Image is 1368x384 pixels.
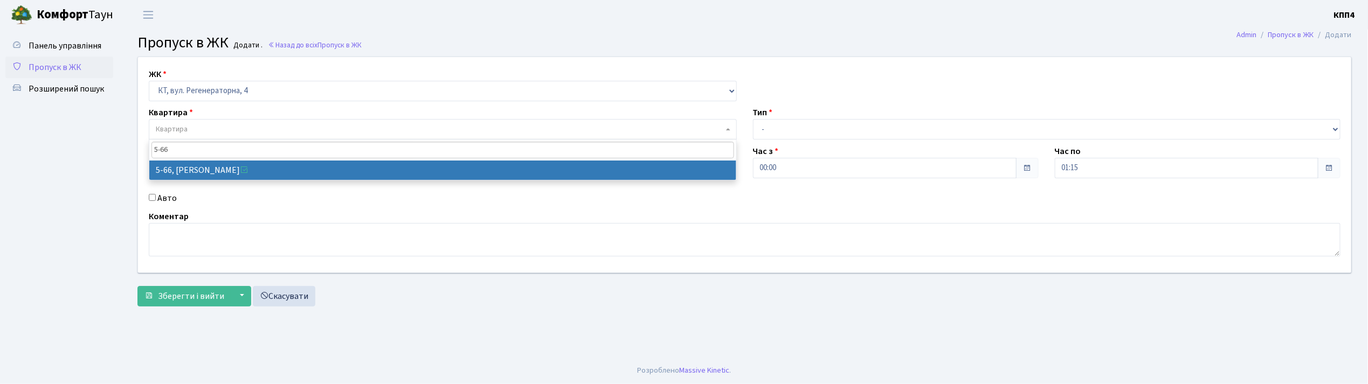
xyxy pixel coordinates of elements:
a: Admin [1237,29,1257,40]
a: Назад до всіхПропуск в ЖК [268,40,362,50]
label: Час з [753,145,779,158]
a: Massive Kinetic [679,365,729,376]
span: Зберегти і вийти [158,290,224,302]
nav: breadcrumb [1221,24,1368,46]
label: Квартира [149,106,193,119]
a: Панель управління [5,35,113,57]
span: Квартира [156,124,188,135]
label: Тип [753,106,773,119]
a: Розширений пошук [5,78,113,100]
img: logo.png [11,4,32,26]
label: ЖК [149,68,167,81]
span: Розширений пошук [29,83,104,95]
button: Зберегти і вийти [137,286,231,306]
a: Пропуск в ЖК [1268,29,1314,40]
a: КПП4 [1334,9,1355,22]
div: Розроблено . [637,365,731,376]
b: КПП4 [1334,9,1355,21]
span: Пропуск в ЖК [137,32,229,53]
label: Час по [1055,145,1081,158]
span: Панель управління [29,40,101,52]
li: 5-66, [PERSON_NAME] [149,160,736,180]
span: Пропуск в ЖК [317,40,362,50]
button: Переключити навігацію [135,6,162,24]
small: Додати . [232,41,263,50]
label: Коментар [149,210,189,223]
span: Таун [37,6,113,24]
span: Пропуск в ЖК [29,61,81,73]
b: Комфорт [37,6,88,23]
li: Додати [1314,29,1352,41]
a: Пропуск в ЖК [5,57,113,78]
label: Авто [157,192,177,205]
a: Скасувати [253,286,315,306]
